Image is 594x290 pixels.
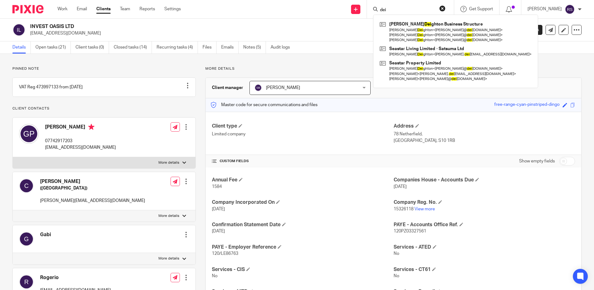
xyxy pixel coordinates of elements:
[394,199,575,206] h4: Company Reg. No.
[212,85,243,91] h3: Client manager
[77,6,87,12] a: Email
[40,274,111,281] h4: Rogerio
[212,159,393,164] h4: CUSTOM FIELDS
[212,185,222,189] span: 1584
[19,124,39,144] img: svg%3E
[158,213,179,218] p: More details
[210,102,318,108] p: Master code for secure communications and files
[394,207,414,211] span: 15326118
[12,23,25,36] img: svg%3E
[394,229,426,233] span: 120PZ03327561
[40,198,145,204] p: [PERSON_NAME][EMAIL_ADDRESS][DOMAIN_NAME]
[439,5,445,12] button: Clear
[394,138,575,144] p: [GEOGRAPHIC_DATA], S10 1RB
[254,84,262,91] img: svg%3E
[212,199,393,206] h4: Company Incorporated On
[212,229,225,233] span: [DATE]
[40,232,51,238] h4: Gabi
[221,41,239,54] a: Emails
[40,178,145,185] h4: [PERSON_NAME]
[139,6,155,12] a: Reports
[212,123,393,129] h4: Client type
[379,7,435,13] input: Search
[394,131,575,137] p: 78 Netherfield,
[212,266,393,273] h4: Services - CIS
[205,66,582,71] p: More details
[212,177,393,183] h4: Annual Fee
[394,123,575,129] h4: Address
[12,5,43,13] img: Pixie
[565,4,575,14] img: svg%3E
[394,185,407,189] span: [DATE]
[212,207,225,211] span: [DATE]
[157,41,198,54] a: Recurring tasks (4)
[243,41,266,54] a: Notes (5)
[30,30,497,36] p: [EMAIL_ADDRESS][DOMAIN_NAME]
[212,131,393,137] p: Limited company
[75,41,109,54] a: Client tasks (0)
[45,138,116,144] p: 07742917203
[519,158,555,164] label: Show empty fields
[469,7,493,11] span: Get Support
[88,124,94,130] i: Primary
[158,256,179,261] p: More details
[45,124,116,132] h4: [PERSON_NAME]
[19,178,34,193] img: svg%3E
[164,6,181,12] a: Settings
[394,244,575,250] h4: Services - ATED
[212,244,393,250] h4: PAYE - Employer Reference
[120,6,130,12] a: Team
[12,41,31,54] a: Details
[35,41,71,54] a: Open tasks (21)
[30,23,404,30] h2: INVEST OASIS LTD
[394,177,575,183] h4: Companies House - Accounts Due
[212,222,393,228] h4: Confirmation Statement Date
[96,6,111,12] a: Clients
[12,106,196,111] p: Client contacts
[212,274,217,278] span: No
[528,6,562,12] p: [PERSON_NAME]
[394,266,575,273] h4: Services - CT61
[57,6,67,12] a: Work
[203,41,217,54] a: Files
[45,144,116,151] p: [EMAIL_ADDRESS][DOMAIN_NAME]
[394,222,575,228] h4: PAYE - Accounts Office Ref.
[394,251,399,256] span: No
[158,160,179,165] p: More details
[114,41,152,54] a: Closed tasks (14)
[494,101,560,109] div: free-range-cyan-pinstriped-dingo
[394,274,399,278] span: No
[19,274,34,289] img: svg%3E
[212,251,238,256] span: 120/LE86763
[40,185,145,191] h5: ([GEOGRAPHIC_DATA])
[271,41,295,54] a: Audit logs
[266,86,300,90] span: [PERSON_NAME]
[414,207,435,211] a: View more
[12,66,196,71] p: Pinned note
[19,232,34,246] img: svg%3E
